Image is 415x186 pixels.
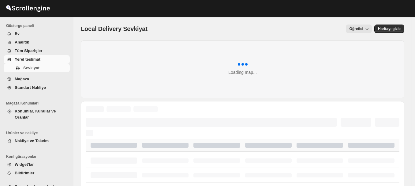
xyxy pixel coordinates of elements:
button: Tüm Siparişler [4,47,70,55]
button: Öğretici [346,25,372,33]
button: Sevkiyat [4,64,70,72]
button: Konumlar, Kurallar ve Oranlar [4,107,70,122]
span: Ürünler ve nakliye [6,131,70,135]
span: Haritayı gizle [378,26,401,31]
span: Bildirimler [15,171,34,175]
button: Bildirimler [4,169,70,177]
span: Tüm Siparişler [15,48,42,53]
button: Map action label [374,25,404,33]
button: Widget'lar [4,160,70,169]
span: Konumlar, Kurallar ve Oranlar [15,109,56,120]
span: Local Delivery Sevkiyat [81,25,148,32]
span: Ev [15,31,20,36]
span: Nakliye ve Takvim [15,139,49,143]
span: Yerel teslimat [15,57,40,62]
span: Sevkiyat [23,66,39,70]
span: Analitik [15,40,29,44]
span: Öğretici [350,27,363,31]
span: Gösterge paneli [6,23,70,28]
button: Ev [4,29,70,38]
button: Nakliye ve Takvim [4,137,70,145]
span: Widget'lar [15,162,34,167]
span: Standart Nakliye [15,85,46,90]
span: Mağaza Konumları [6,101,70,106]
button: Analitik [4,38,70,47]
span: Mağaza [15,77,29,81]
span: Konfigürasyonlar [6,154,70,159]
div: Loading map... [228,69,257,75]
